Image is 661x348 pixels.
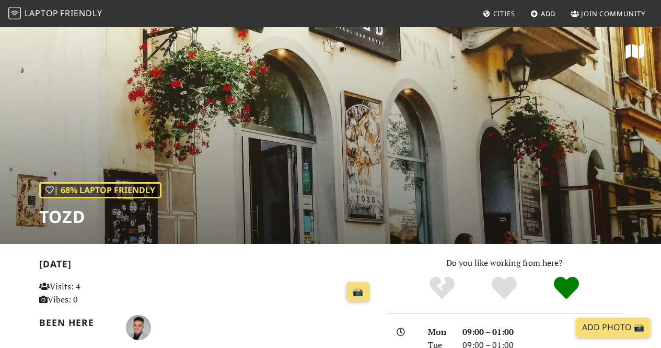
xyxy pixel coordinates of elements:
span: Naytha [126,321,151,332]
h2: Been here [39,317,113,328]
a: Add [526,4,560,23]
div: Mon [422,325,456,339]
h2: [DATE] [39,259,374,274]
img: 5511-nathan.jpg [126,315,151,340]
span: Join Community [581,9,645,18]
p: Do you like working from here? [387,256,622,270]
span: Cities [493,9,515,18]
img: LaptopFriendly [8,7,21,19]
div: Definitely! [535,275,597,301]
p: Visits: 4 Vibes: 0 [39,280,143,307]
a: Join Community [566,4,650,23]
a: 📸 [346,282,369,302]
div: 09:00 – 01:00 [456,325,629,339]
span: Add [541,9,556,18]
div: No [411,275,473,301]
a: LaptopFriendly LaptopFriendly [8,5,102,23]
a: Cities [479,4,519,23]
span: Friendly [60,7,102,19]
h1: Tozd [39,207,161,227]
a: Add Photo 📸 [576,318,651,338]
span: Laptop [25,7,59,19]
div: | 68% Laptop Friendly [39,182,161,199]
div: Yes [473,275,536,301]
